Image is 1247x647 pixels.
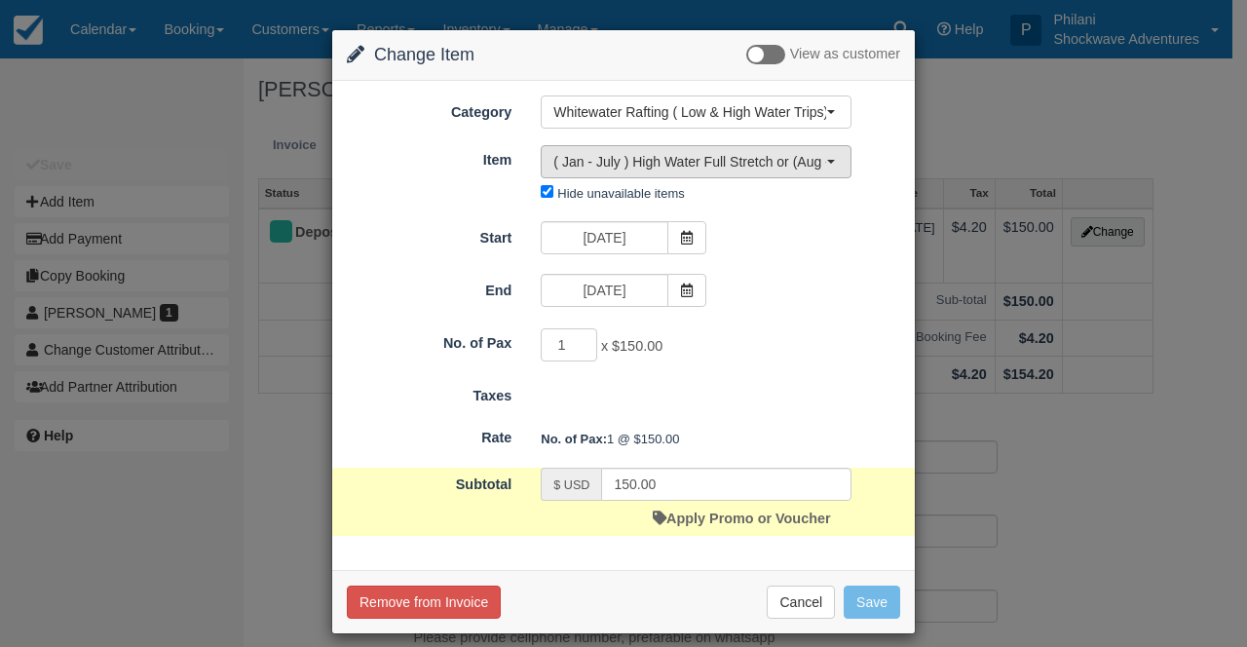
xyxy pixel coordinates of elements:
span: ( Jan - July ) High Water Full Stretch or (Aug - Dec) Low Water Full Stretch Rafting [553,152,826,171]
button: Whitewater Rafting ( Low & High Water Trips) [541,95,851,129]
strong: No. of Pax [541,432,607,446]
span: Change Item [374,45,474,64]
button: Cancel [767,586,835,619]
span: View as customer [790,47,900,62]
small: $ USD [553,478,589,492]
label: Taxes [332,379,526,406]
label: End [332,274,526,301]
label: Subtotal [332,468,526,495]
span: x $150.00 [601,339,662,355]
input: No. of Pax [541,328,597,362]
a: Apply Promo or Voucher [653,511,830,526]
button: Remove from Invoice [347,586,501,619]
button: ( Jan - July ) High Water Full Stretch or (Aug - Dec) Low Water Full Stretch Rafting [541,145,851,178]
button: Save [844,586,900,619]
div: 1 @ $150.00 [526,423,915,455]
label: Start [332,221,526,248]
label: No. of Pax [332,326,526,354]
label: Category [332,95,526,123]
label: Hide unavailable items [557,186,684,201]
label: Rate [332,421,526,448]
label: Item [332,143,526,171]
span: Whitewater Rafting ( Low & High Water Trips) [553,102,826,122]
